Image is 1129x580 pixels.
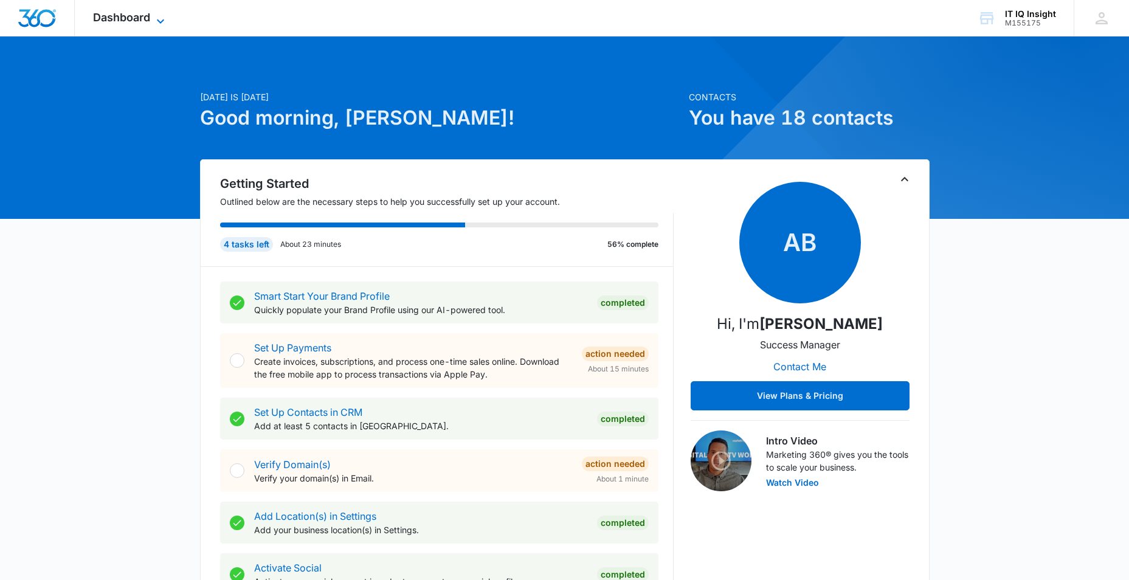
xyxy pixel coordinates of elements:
p: Contacts [689,91,930,103]
button: Contact Me [761,352,838,381]
a: Smart Start Your Brand Profile [254,290,390,302]
a: Set Up Contacts in CRM [254,406,362,418]
button: Watch Video [766,478,819,487]
h2: Getting Started [220,174,674,193]
span: About 1 minute [596,474,649,485]
p: Hi, I'm [717,313,883,335]
p: Create invoices, subscriptions, and process one-time sales online. Download the free mobile app t... [254,355,572,381]
div: Action Needed [582,347,649,361]
button: Toggle Collapse [897,172,912,187]
h3: Intro Video [766,433,910,448]
div: account name [1005,9,1056,19]
p: Success Manager [760,337,840,352]
p: Quickly populate your Brand Profile using our AI-powered tool. [254,303,587,316]
div: account id [1005,19,1056,27]
p: [DATE] is [DATE] [200,91,682,103]
p: 56% complete [607,239,658,250]
button: View Plans & Pricing [691,381,910,410]
a: Verify Domain(s) [254,458,331,471]
div: Action Needed [582,457,649,471]
p: About 23 minutes [280,239,341,250]
img: Intro Video [691,430,751,491]
div: Completed [597,516,649,530]
span: About 15 minutes [588,364,649,375]
a: Activate Social [254,562,322,574]
span: Dashboard [93,11,150,24]
h1: You have 18 contacts [689,103,930,133]
p: Outlined below are the necessary steps to help you successfully set up your account. [220,195,674,208]
span: AB [739,182,861,303]
div: Completed [597,412,649,426]
p: Verify your domain(s) in Email. [254,472,572,485]
a: Add Location(s) in Settings [254,510,376,522]
p: Add your business location(s) in Settings. [254,523,587,536]
div: Completed [597,295,649,310]
p: Marketing 360® gives you the tools to scale your business. [766,448,910,474]
p: Add at least 5 contacts in [GEOGRAPHIC_DATA]. [254,419,587,432]
a: Set Up Payments [254,342,331,354]
h1: Good morning, [PERSON_NAME]! [200,103,682,133]
strong: [PERSON_NAME] [759,315,883,333]
div: 4 tasks left [220,237,273,252]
